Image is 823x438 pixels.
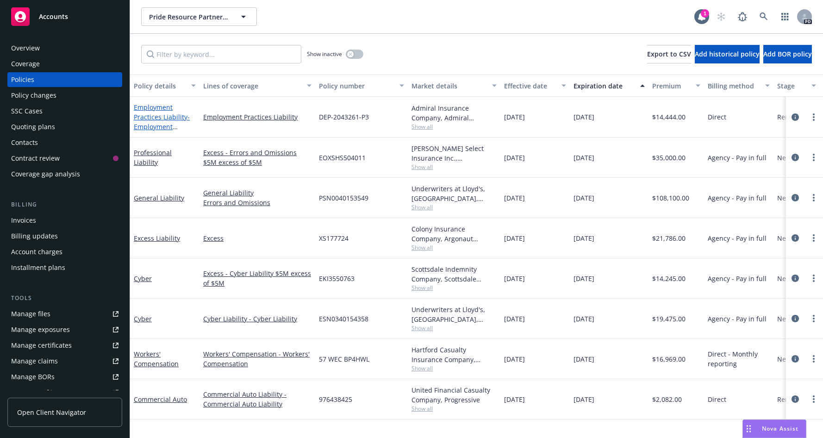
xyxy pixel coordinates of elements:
a: Quoting plans [7,119,122,134]
button: Add historical policy [695,45,760,63]
span: $14,245.00 [652,274,686,283]
div: Admiral Insurance Company, Admiral Insurance Group ([PERSON_NAME] Corporation), CRC Group [411,103,497,123]
span: Show all [411,284,497,292]
a: Switch app [776,7,794,26]
a: Excess - Errors and Omissions $5M excess of $5M [203,148,312,167]
a: Excess Liability [134,234,180,243]
span: [DATE] [504,193,525,203]
span: Direct [708,394,726,404]
div: Manage certificates [11,338,72,353]
span: [DATE] [504,274,525,283]
span: [DATE] [504,112,525,122]
div: Colony Insurance Company, Argonaut Insurance Company (Argo), CRC Group [411,224,497,244]
div: Manage claims [11,354,58,369]
span: [DATE] [574,193,594,203]
a: Contacts [7,135,122,150]
button: Effective date [500,75,570,97]
a: Manage files [7,307,122,321]
a: more [808,112,819,123]
span: Show all [411,244,497,251]
a: Commercial Auto [134,395,187,404]
div: Hartford Casualty Insurance Company, Hartford Insurance Group [411,345,497,364]
div: Underwriters at Lloyd's, [GEOGRAPHIC_DATA], [PERSON_NAME] of London, CRC Group [411,184,497,203]
span: Show inactive [307,50,342,58]
div: Quoting plans [11,119,55,134]
span: New BOR [777,153,806,163]
span: DEP-2043261-P3 [319,112,369,122]
div: Billing updates [11,229,58,244]
div: Expiration date [574,81,635,91]
button: Expiration date [570,75,648,97]
a: Report a Bug [733,7,752,26]
a: Account charges [7,244,122,259]
a: Employment Practices Liability [203,112,312,122]
div: Contract review [11,151,60,166]
a: Professional Liability [134,148,172,167]
span: [DATE] [574,153,594,163]
span: [DATE] [574,314,594,324]
span: Accounts [39,13,68,20]
span: 57 WEC BP4HWL [319,354,369,364]
button: Policy number [315,75,408,97]
span: XS177724 [319,233,349,243]
a: SSC Cases [7,104,122,119]
div: Scottsdale Indemnity Company, Scottsdale Insurance Company (Nationwide), CRC Group [411,264,497,284]
a: Coverage gap analysis [7,167,122,181]
span: Renewal [777,394,804,404]
span: New BOR [777,354,806,364]
span: EOXSHS504011 [319,153,366,163]
a: more [808,273,819,284]
span: $21,786.00 [652,233,686,243]
div: Policies [11,72,34,87]
div: Tools [7,294,122,303]
div: 1 [701,9,709,18]
div: Manage files [11,307,50,321]
a: Start snowing [712,7,730,26]
span: [DATE] [574,394,594,404]
span: Add historical policy [695,50,760,58]
button: Nova Assist [742,419,806,438]
span: Pride Resource Partners LLC [149,12,229,22]
span: 976438425 [319,394,352,404]
span: $108,100.00 [652,193,689,203]
div: Policy changes [11,88,56,103]
div: Billing [7,200,122,209]
a: more [808,313,819,324]
div: Billing method [708,81,760,91]
span: Direct [708,112,726,122]
span: [DATE] [504,233,525,243]
button: Add BOR policy [763,45,812,63]
span: $35,000.00 [652,153,686,163]
span: - Employment Practices Liability [134,113,190,141]
div: Effective date [504,81,556,91]
a: Cyber [134,274,152,283]
a: Errors and Omissions [203,198,312,207]
div: Coverage [11,56,40,71]
a: circleInformation [790,353,801,364]
span: Agency - Pay in full [708,193,767,203]
div: Installment plans [11,260,65,275]
a: Accounts [7,4,122,30]
span: New BOR [777,233,806,243]
a: Overview [7,41,122,56]
a: Employment Practices Liability [134,103,190,141]
a: Search [754,7,773,26]
a: more [808,152,819,163]
a: more [808,394,819,405]
span: Show all [411,364,497,372]
a: more [808,232,819,244]
span: Export to CSV [647,50,691,58]
div: Invoices [11,213,36,228]
div: Market details [411,81,486,91]
div: Policy number [319,81,394,91]
a: more [808,192,819,203]
button: Stage [773,75,820,97]
a: circleInformation [790,152,801,163]
span: PSN0040153549 [319,193,368,203]
a: Installment plans [7,260,122,275]
a: Cyber Liability - Cyber Liability [203,314,312,324]
input: Filter by keyword... [141,45,301,63]
div: Account charges [11,244,62,259]
a: Contract review [7,151,122,166]
div: United Financial Casualty Company, Progressive [411,385,497,405]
